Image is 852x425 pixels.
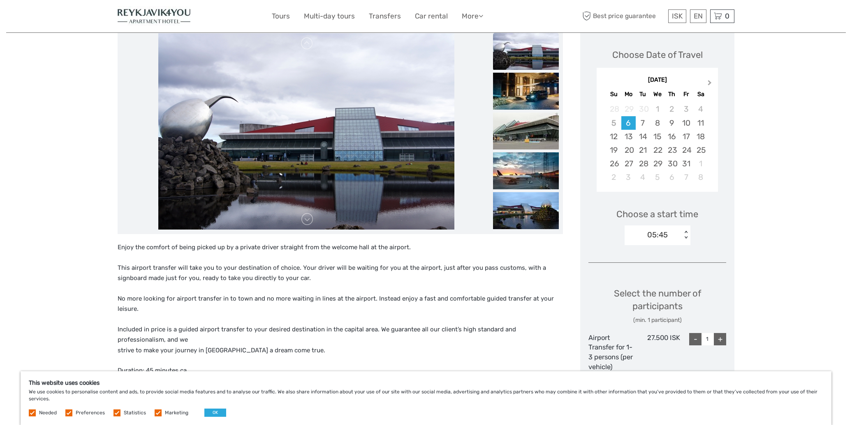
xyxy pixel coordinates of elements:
[636,157,650,170] div: Choose Tuesday, October 28th, 2025
[636,143,650,157] div: Choose Tuesday, October 21st, 2025
[165,409,188,416] label: Marketing
[616,208,698,221] span: Choose a start time
[664,143,679,157] div: Choose Thursday, October 23rd, 2025
[693,130,708,143] div: Choose Saturday, October 18th, 2025
[650,130,664,143] div: Choose Wednesday, October 15th, 2025
[607,116,621,130] div: Not available Sunday, October 5th, 2025
[369,10,401,22] a: Transfers
[682,231,689,239] div: < >
[612,48,703,61] div: Choose Date of Travel
[607,102,621,116] div: Not available Sunday, September 28th, 2025
[636,130,650,143] div: Choose Tuesday, October 14th, 2025
[118,294,563,315] p: No more looking for airport transfer in to town and no more waiting in lines at the airport. Inst...
[647,230,668,240] div: 05:45
[493,192,559,229] img: 1e86d3f8def34c998e4a5701cb744eb5_slider_thumbnail.jpeg
[636,116,650,130] div: Choose Tuesday, October 7th, 2025
[650,170,664,184] div: Choose Wednesday, November 5th, 2025
[704,78,717,91] button: Next Month
[158,33,454,230] img: 1f03f6cb6a47470aa4a151761e46795d_main_slider.jpg
[621,170,636,184] div: Choose Monday, November 3rd, 2025
[650,143,664,157] div: Choose Wednesday, October 22nd, 2025
[636,170,650,184] div: Choose Tuesday, November 4th, 2025
[664,170,679,184] div: Choose Thursday, November 6th, 2025
[693,157,708,170] div: Choose Saturday, November 1st, 2025
[204,409,226,417] button: OK
[29,379,823,386] h5: This website uses cookies
[650,157,664,170] div: Choose Wednesday, October 29th, 2025
[672,12,683,20] span: ISK
[664,102,679,116] div: Not available Thursday, October 2nd, 2025
[650,116,664,130] div: Choose Wednesday, October 8th, 2025
[679,170,693,184] div: Choose Friday, November 7th, 2025
[693,143,708,157] div: Choose Saturday, October 25th, 2025
[621,130,636,143] div: Choose Monday, October 13th, 2025
[621,102,636,116] div: Not available Monday, September 29th, 2025
[693,170,708,184] div: Choose Saturday, November 8th, 2025
[118,6,190,26] img: 6-361f32cd-14e7-48eb-9e68-625e5797bc9e_logo_small.jpg
[679,89,693,100] div: Fr
[690,9,706,23] div: EN
[621,116,636,130] div: Choose Monday, October 6th, 2025
[664,130,679,143] div: Choose Thursday, October 16th, 2025
[118,242,563,253] p: Enjoy the comfort of being picked up by a private driver straight from the welcome hall at the ai...
[679,143,693,157] div: Choose Friday, October 24th, 2025
[21,371,831,425] div: We use cookies to personalise content and ads, to provide social media features and to analyse ou...
[462,10,483,22] a: More
[679,157,693,170] div: Choose Friday, October 31st, 2025
[634,333,681,372] div: 27.500 ISK
[621,89,636,100] div: Mo
[76,409,105,416] label: Preferences
[621,143,636,157] div: Choose Monday, October 20th, 2025
[118,263,563,284] p: This airport transfer will take you to your destination of choice. Your driver will be waiting fo...
[607,130,621,143] div: Choose Sunday, October 12th, 2025
[650,102,664,116] div: Not available Wednesday, October 1st, 2025
[636,89,650,100] div: Tu
[607,143,621,157] div: Choose Sunday, October 19th, 2025
[693,102,708,116] div: Not available Saturday, October 4th, 2025
[580,9,666,23] span: Best price guarantee
[272,10,290,22] a: Tours
[588,333,634,372] div: Airport Transfer for 1-3 persons (per vehicle)
[664,89,679,100] div: Th
[493,33,559,70] img: 1f03f6cb6a47470aa4a151761e46795d_slider_thumbnail.jpg
[607,89,621,100] div: Su
[689,333,702,345] div: -
[693,89,708,100] div: Sa
[599,102,715,184] div: month 2025-10
[693,116,708,130] div: Choose Saturday, October 11th, 2025
[415,10,448,22] a: Car rental
[679,102,693,116] div: Not available Friday, October 3rd, 2025
[621,157,636,170] div: Choose Monday, October 27th, 2025
[493,113,559,149] img: 78d5c44c7eb044f3b821af3d33cea1dd_slider_thumbnail.jpeg
[679,116,693,130] div: Choose Friday, October 10th, 2025
[664,116,679,130] div: Choose Thursday, October 9th, 2025
[664,157,679,170] div: Choose Thursday, October 30th, 2025
[588,316,726,324] div: (min. 1 participant)
[679,130,693,143] div: Choose Friday, October 17th, 2025
[636,102,650,116] div: Not available Tuesday, September 30th, 2025
[588,287,726,324] div: Select the number of participants
[597,76,718,85] div: [DATE]
[118,324,563,356] p: Included in price is a guided airport transfer to your desired destination in the capital area. W...
[724,12,731,20] span: 0
[118,365,563,376] p: Duration: 45 minutes ca.
[39,409,57,416] label: Needed
[714,333,726,345] div: +
[493,152,559,189] img: 5c797a841a5a4b7fa6211775afa0b161_slider_thumbnail.jpeg
[650,89,664,100] div: We
[493,73,559,110] img: 42c1324140fe4ed2bf845b97d24818ad_slider_thumbnail.jpg
[607,157,621,170] div: Choose Sunday, October 26th, 2025
[304,10,355,22] a: Multi-day tours
[124,409,146,416] label: Statistics
[607,170,621,184] div: Choose Sunday, November 2nd, 2025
